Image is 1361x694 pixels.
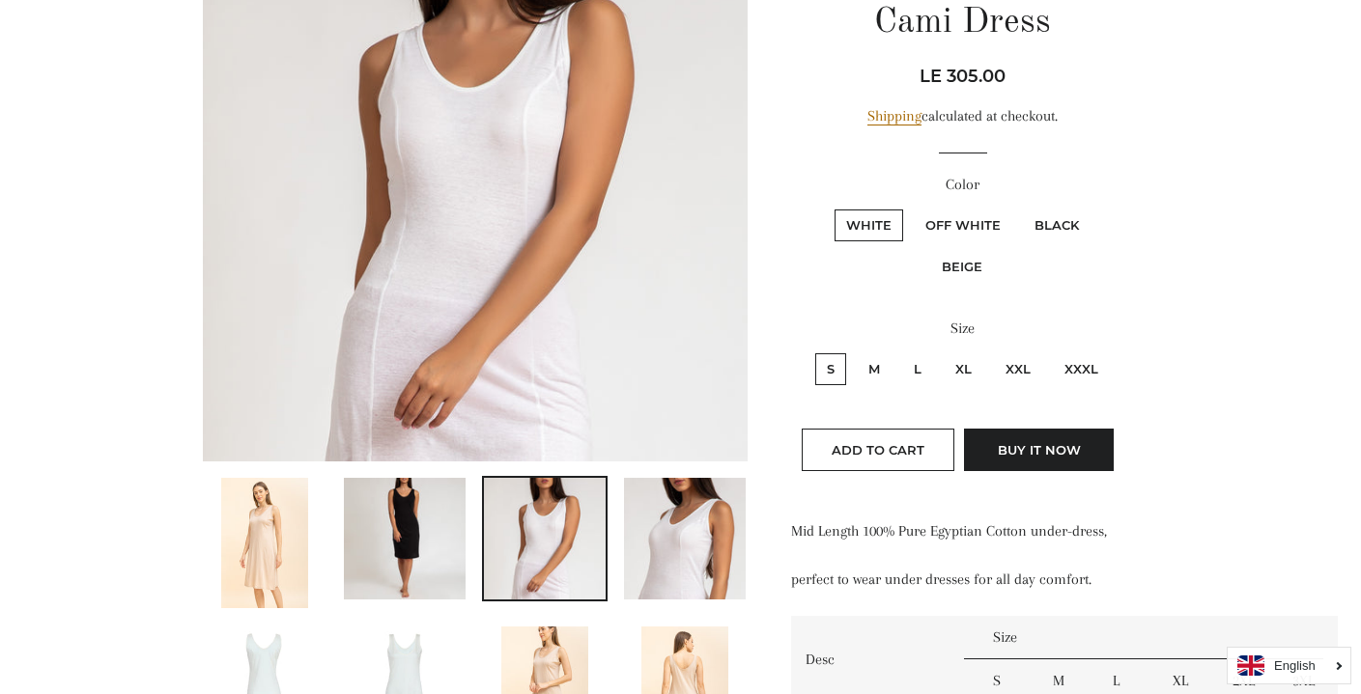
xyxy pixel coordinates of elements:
label: M [857,353,892,385]
label: S [815,353,846,385]
div: calculated at checkout. [791,104,1134,128]
label: XXL [994,353,1042,385]
td: Size [978,616,1338,659]
p: perfect to wear under dresses for all day comfort. [791,568,1134,592]
span: LE 305.00 [920,66,1006,87]
img: Load image into Gallery viewer, Womens&#39; mid length Cami Dress [344,478,466,599]
label: White [835,209,903,241]
label: Black [1023,209,1091,241]
a: Shipping [867,107,922,125]
label: L [902,353,933,385]
img: Load image into Gallery viewer, Womens&#39; mid length Cami Dress [221,478,308,608]
a: English [1237,655,1341,676]
label: Color [791,173,1134,197]
img: Load image into Gallery viewer, Womens&#39; mid length Cami Dress [624,478,746,599]
span: Add to Cart [832,442,924,458]
i: English [1274,659,1316,672]
button: Add to Cart [802,429,954,471]
label: Off White [914,209,1012,241]
label: XL [944,353,983,385]
label: XXXL [1053,353,1110,385]
img: Load image into Gallery viewer, Womens&#39; mid length Cami Dress [484,478,606,599]
button: Buy it now [964,429,1114,471]
label: Size [791,317,1134,341]
p: Mid Length 100% Pure Egyptian Cotton under-dress, [791,519,1134,543]
label: Beige [930,251,994,283]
